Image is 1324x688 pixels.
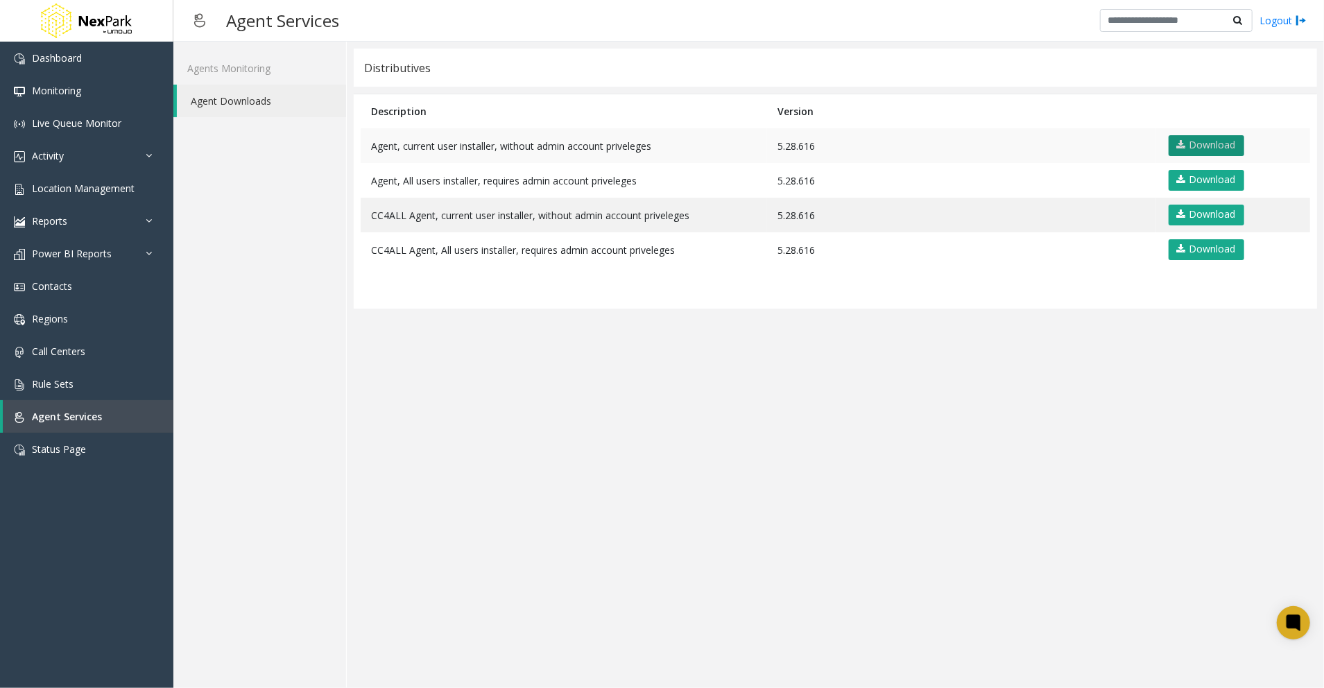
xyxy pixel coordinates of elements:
span: Regions [32,312,68,325]
td: 5.28.616 [767,232,1155,267]
td: CC4ALL Agent, All users installer, requires admin account priveleges [361,232,767,267]
td: 5.28.616 [767,198,1155,232]
img: 'icon' [14,314,25,325]
img: 'icon' [14,249,25,260]
td: 5.28.616 [767,128,1155,163]
img: 'icon' [14,86,25,97]
span: Power BI Reports [32,247,112,260]
h3: Agent Services [219,3,346,37]
td: 5.28.616 [767,163,1155,198]
a: Logout [1259,13,1307,28]
span: Call Centers [32,345,85,358]
a: Agent Downloads [177,85,346,117]
span: Contacts [32,279,72,293]
span: Reports [32,214,67,227]
div: Distributives [364,59,431,77]
a: Download [1169,135,1244,156]
img: 'icon' [14,379,25,390]
img: 'icon' [14,151,25,162]
img: pageIcon [187,3,212,37]
a: Download [1169,170,1244,191]
img: 'icon' [14,282,25,293]
img: 'icon' [14,184,25,195]
span: Agent Services [32,410,102,423]
span: Live Queue Monitor [32,117,121,130]
td: Agent, current user installer, without admin account priveleges [361,128,767,163]
span: Monitoring [32,84,81,97]
img: 'icon' [14,347,25,358]
a: Agent Services [3,400,173,433]
td: CC4ALL Agent, current user installer, without admin account priveleges [361,198,767,232]
span: Location Management [32,182,135,195]
td: Agent, All users installer, requires admin account priveleges [361,163,767,198]
span: Status Page [32,442,86,456]
img: 'icon' [14,53,25,64]
img: 'icon' [14,119,25,130]
th: Description [361,94,767,128]
span: Rule Sets [32,377,74,390]
th: Version [767,94,1155,128]
span: Dashboard [32,51,82,64]
a: Agents Monitoring [173,52,346,85]
img: 'icon' [14,445,25,456]
img: 'icon' [14,216,25,227]
a: Download [1169,239,1244,260]
a: Download [1169,205,1244,225]
img: 'icon' [14,412,25,423]
img: logout [1296,13,1307,28]
span: Activity [32,149,64,162]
